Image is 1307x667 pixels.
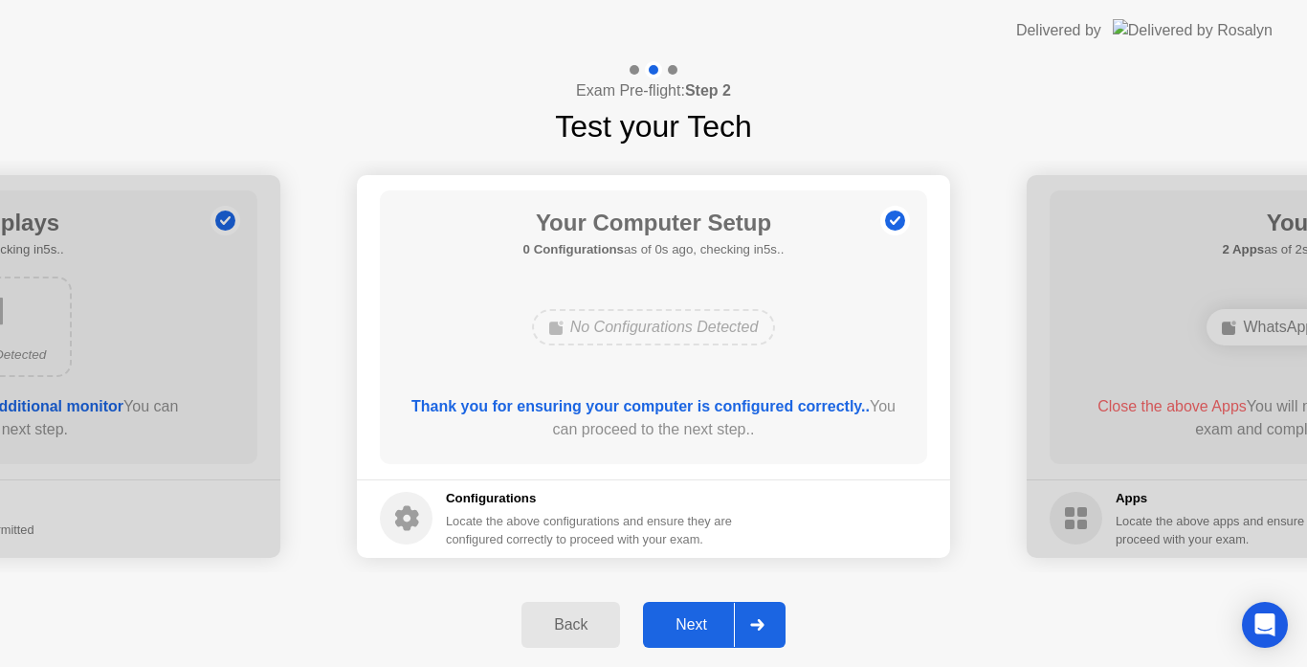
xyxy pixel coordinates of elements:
h5: Configurations [446,489,736,508]
b: Thank you for ensuring your computer is configured correctly.. [411,398,870,414]
div: Delivered by [1016,19,1101,42]
h1: Your Computer Setup [523,206,785,240]
h1: Test your Tech [555,103,752,149]
h4: Exam Pre-flight: [576,79,731,102]
div: Locate the above configurations and ensure they are configured correctly to proceed with your exam. [446,512,736,548]
div: You can proceed to the next step.. [408,395,900,441]
div: Next [649,616,734,634]
img: Delivered by Rosalyn [1113,19,1273,41]
div: Back [527,616,614,634]
div: No Configurations Detected [532,309,776,345]
h5: as of 0s ago, checking in5s.. [523,240,785,259]
b: 0 Configurations [523,242,624,256]
div: Open Intercom Messenger [1242,602,1288,648]
b: Step 2 [685,82,731,99]
button: Back [521,602,620,648]
button: Next [643,602,786,648]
